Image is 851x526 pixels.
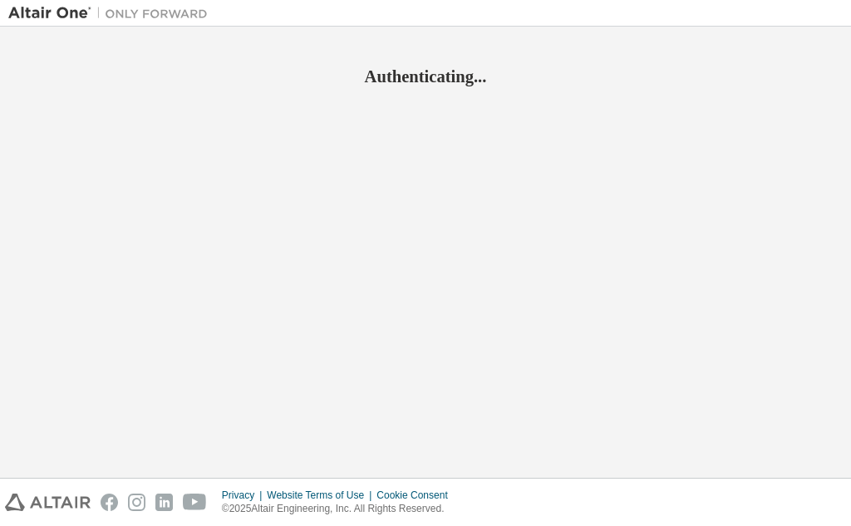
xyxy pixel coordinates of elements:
img: facebook.svg [101,494,118,511]
img: altair_logo.svg [5,494,91,511]
img: youtube.svg [183,494,207,511]
p: © 2025 Altair Engineering, Inc. All Rights Reserved. [222,502,458,516]
div: Cookie Consent [376,489,457,502]
img: linkedin.svg [155,494,173,511]
div: Website Terms of Use [267,489,376,502]
h2: Authenticating... [8,66,843,87]
img: Altair One [8,5,216,22]
div: Privacy [222,489,267,502]
img: instagram.svg [128,494,145,511]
